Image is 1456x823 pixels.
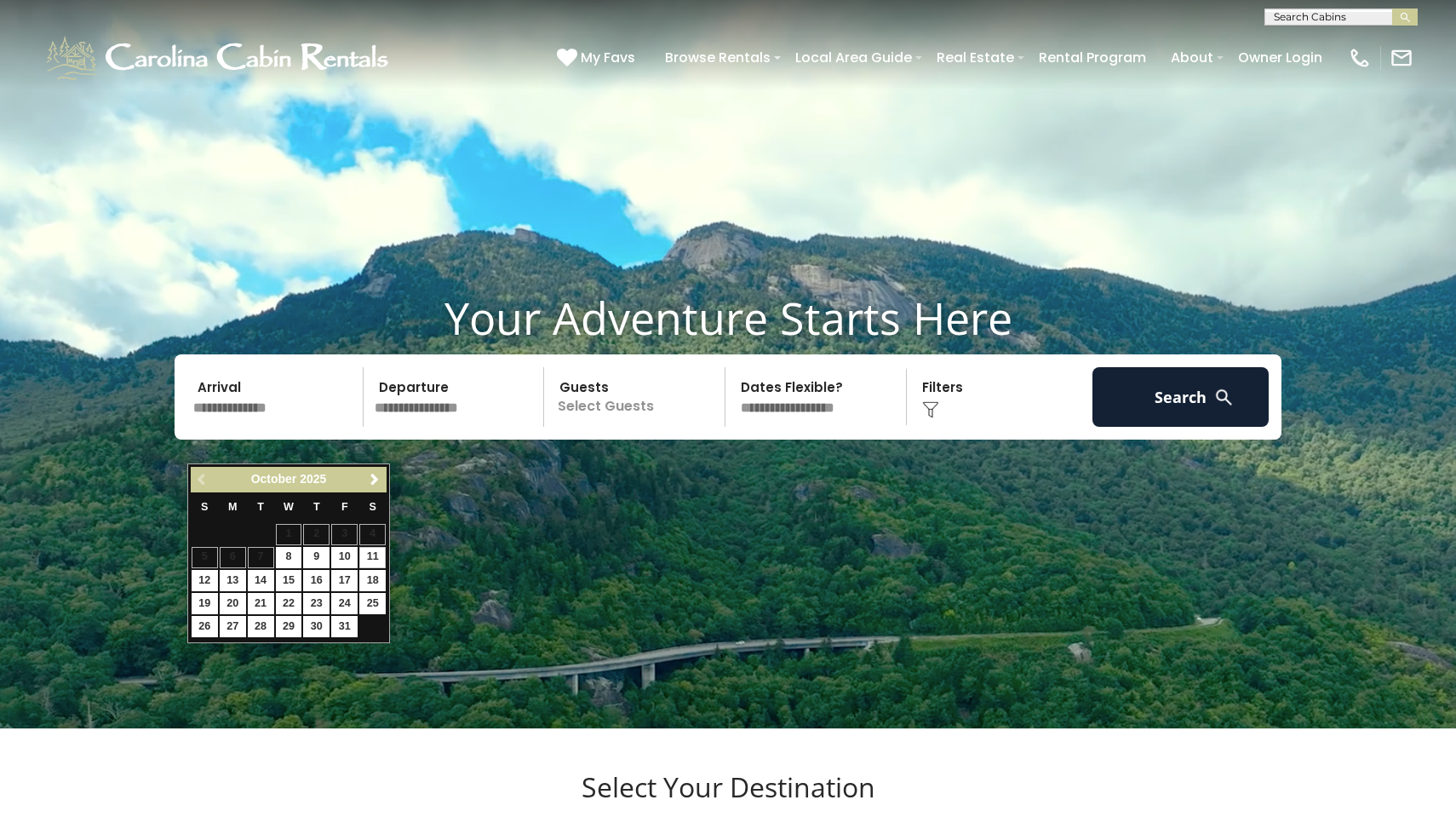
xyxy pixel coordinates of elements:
a: 22 [276,593,302,614]
span: My Favs [581,47,635,68]
a: 12 [192,570,218,591]
a: Local Area Guide [787,43,920,72]
a: 18 [359,570,386,591]
a: Owner Login [1230,43,1331,72]
a: 23 [303,593,330,614]
span: Next [368,473,381,486]
span: 2025 [300,472,326,486]
a: 13 [220,570,246,591]
a: Rental Program [1030,43,1155,72]
a: 29 [276,616,302,637]
img: mail-regular-white.png [1390,46,1413,70]
a: 25 [359,593,386,614]
a: 27 [220,616,246,637]
img: White-1-1-2.png [43,32,396,83]
a: About [1162,43,1222,72]
a: 19 [192,593,218,614]
span: October [251,472,297,486]
a: Real Estate [928,43,1023,72]
span: Friday [341,501,348,513]
a: 17 [331,570,358,591]
a: 26 [192,616,218,637]
a: 10 [331,547,358,568]
a: 24 [331,593,358,614]
h1: Your Adventure Starts Here [13,291,1443,344]
a: 31 [331,616,358,637]
a: Next [364,469,385,491]
a: 21 [248,593,274,614]
a: 30 [303,616,330,637]
span: Thursday [313,501,320,513]
img: filter--v1.png [922,401,939,418]
span: Monday [228,501,238,513]
button: Search [1092,367,1269,427]
a: 16 [303,570,330,591]
a: Browse Rentals [656,43,779,72]
a: 8 [276,547,302,568]
a: 14 [248,570,274,591]
a: My Favs [557,47,639,69]
span: Saturday [370,501,376,513]
a: 11 [359,547,386,568]
span: Wednesday [284,501,294,513]
a: 20 [220,593,246,614]
img: phone-regular-white.png [1348,46,1372,70]
a: 28 [248,616,274,637]
span: Sunday [201,501,208,513]
a: 15 [276,570,302,591]
p: Select Guests [549,367,725,427]
img: search-regular-white.png [1213,387,1235,408]
a: 9 [303,547,330,568]
span: Tuesday [257,501,264,513]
